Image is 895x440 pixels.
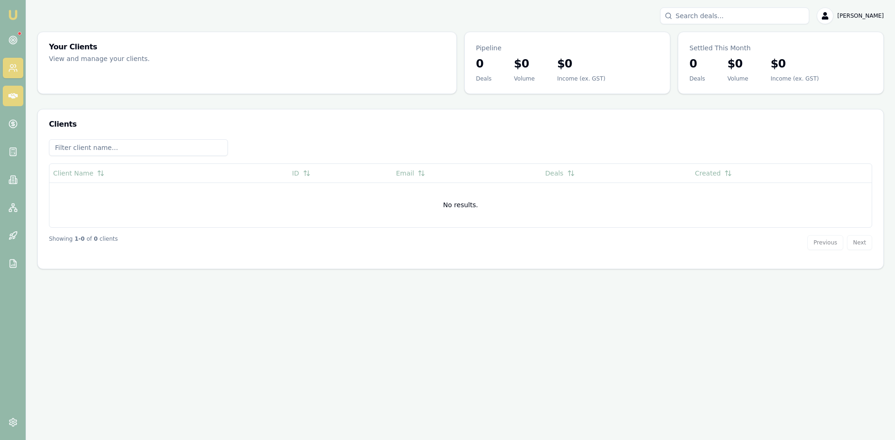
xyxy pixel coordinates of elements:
div: Deals [689,75,705,82]
input: Filter client name... [49,139,228,156]
div: Income (ex. GST) [771,75,819,82]
td: No results. [49,183,872,227]
div: Deals [476,75,492,82]
p: View and manage your clients. [49,54,288,64]
button: Email [396,165,426,182]
input: Search deals [660,7,809,24]
button: ID [292,165,310,182]
img: emu-icon-u.png [7,9,19,20]
div: Volume [514,75,535,82]
p: Pipeline [476,43,659,53]
div: Income (ex. GST) [557,75,605,82]
h3: $0 [514,56,535,71]
h3: $0 [557,56,605,71]
p: Settled This Month [689,43,872,53]
h3: $0 [771,56,819,71]
div: Showing of clients [49,235,118,250]
strong: 1 - 0 [75,235,85,250]
button: Client Name [53,165,104,182]
span: [PERSON_NAME] [837,12,884,20]
button: Deals [545,165,575,182]
h3: 0 [689,56,705,71]
h3: Your Clients [49,43,445,51]
h3: Clients [49,121,872,128]
strong: 0 [94,235,97,250]
h3: 0 [476,56,492,71]
div: Volume [728,75,749,82]
h3: $0 [728,56,749,71]
button: Created [695,165,732,182]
